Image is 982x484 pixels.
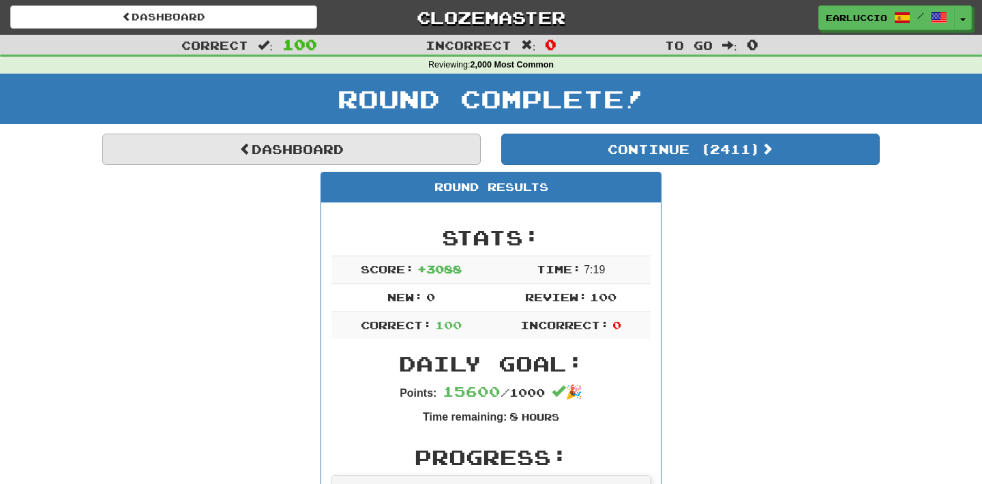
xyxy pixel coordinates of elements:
span: : [521,40,536,51]
span: Score: [361,262,414,275]
strong: Time remaining: [423,411,507,423]
span: 7 : 19 [584,264,605,275]
span: 100 [282,36,317,52]
span: 100 [435,318,462,331]
h2: Stats: [331,226,651,249]
h2: Daily Goal: [331,352,651,375]
span: / 1000 [443,386,545,399]
a: Dashboard [102,134,481,165]
span: 0 [545,36,556,52]
span: Incorrect: [520,318,609,331]
span: 8 [509,410,518,423]
span: To go [665,38,713,52]
span: Time: [537,262,581,275]
span: 15600 [443,383,501,399]
a: Clozemaster [338,5,644,29]
div: Round Results [321,172,661,202]
span: : [722,40,737,51]
span: Incorrect [426,38,511,52]
span: 100 [590,290,616,303]
span: 0 [747,36,758,52]
h2: Progress: [331,446,651,468]
span: Correct [181,38,248,52]
span: / [917,11,924,20]
strong: 2,000 Most Common [471,60,554,70]
a: Earluccio / [818,5,955,30]
small: Hours [522,411,559,423]
button: Continue (2411) [501,134,880,165]
span: Earluccio [826,12,887,24]
h1: Round Complete! [5,85,977,112]
span: : [258,40,273,51]
span: 0 [612,318,621,331]
span: Correct: [361,318,432,331]
span: 🎉 [552,384,582,399]
span: 0 [426,290,435,303]
strong: Points: [400,387,436,399]
span: + 3088 [417,262,462,275]
a: Dashboard [10,5,317,29]
span: Review: [525,290,587,303]
span: New: [387,290,423,303]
